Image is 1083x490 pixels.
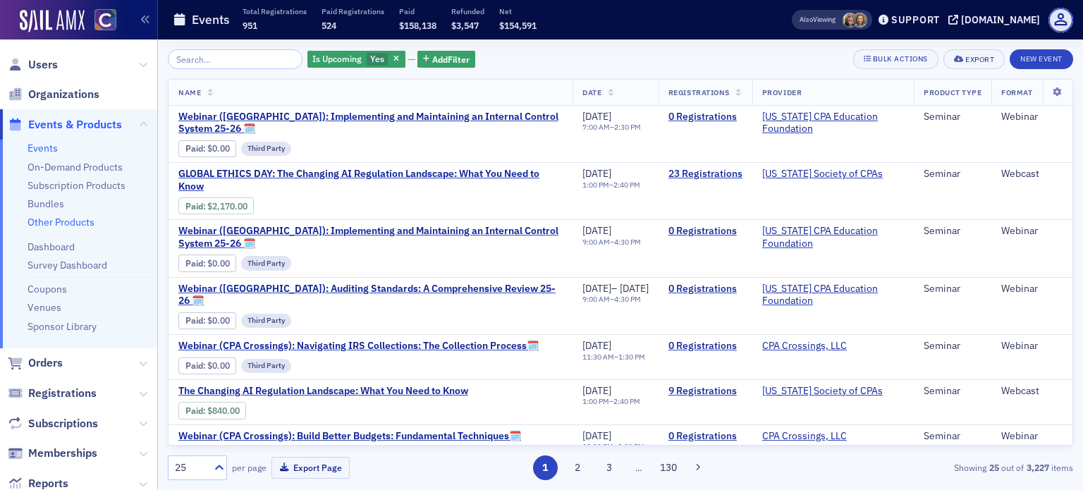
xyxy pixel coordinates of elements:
[762,283,904,307] a: [US_STATE] CPA Education Foundation
[185,405,207,416] span: :
[1001,283,1063,295] div: Webinar
[175,460,206,475] div: 25
[28,446,97,461] span: Memberships
[185,143,203,154] a: Paid
[924,340,981,353] div: Seminar
[178,385,468,398] a: The Changing AI Regulation Landscape: What You Need to Know
[762,111,904,135] span: California CPA Education Foundation
[178,255,236,271] div: Paid: 0 - $0
[582,180,640,190] div: –
[613,180,640,190] time: 2:40 PM
[8,87,99,102] a: Organizations
[207,405,240,416] span: $840.00
[1001,340,1063,353] div: Webinar
[762,87,802,97] span: Provider
[582,282,611,295] span: [DATE]
[322,6,384,16] p: Paid Registrations
[8,355,63,371] a: Orders
[668,385,742,398] a: 9 Registrations
[852,13,867,27] span: Lindsay Moore
[582,122,610,132] time: 7:00 AM
[241,359,291,373] div: Third Party
[312,53,362,64] span: Is Upcoming
[27,301,61,314] a: Venues
[582,238,641,247] div: –
[232,461,267,474] label: per page
[499,6,537,16] p: Net
[582,442,644,451] div: –
[762,225,904,250] span: California CPA Education Foundation
[185,143,207,154] span: :
[924,87,981,97] span: Product Type
[873,55,928,63] div: Bulk Actions
[762,168,883,180] a: [US_STATE] Society of CPAs
[28,117,122,133] span: Events & Products
[620,282,649,295] span: [DATE]
[1001,225,1063,238] div: Webinar
[629,461,649,474] span: …
[28,386,97,401] span: Registrations
[1048,8,1073,32] span: Profile
[762,430,851,443] span: CPA Crossings, LLC
[582,237,610,247] time: 9:00 AM
[668,225,742,238] a: 0 Registrations
[432,53,470,66] span: Add Filter
[243,20,257,31] span: 951
[762,111,904,135] a: [US_STATE] CPA Education Foundation
[853,49,938,69] button: Bulk Actions
[965,56,994,63] div: Export
[94,9,116,31] img: SailAMX
[800,15,836,25] span: Viewing
[924,111,981,123] div: Seminar
[178,225,563,250] span: Webinar (CA): Implementing and Maintaining an Internal Control System 25-26 🗓
[668,87,730,97] span: Registrations
[399,20,436,31] span: $158,138
[668,168,742,180] a: 23 Registrations
[178,402,246,419] div: Paid: 9 - $84000
[27,161,123,173] a: On-Demand Products
[28,87,99,102] span: Organizations
[582,396,609,406] time: 1:00 PM
[185,315,207,326] span: :
[207,258,230,269] span: $0.00
[891,13,940,26] div: Support
[668,283,742,295] a: 0 Registrations
[185,258,203,269] a: Paid
[370,53,384,64] span: Yes
[178,283,563,307] span: Webinar (CA): Auditing Standards: A Comprehensive Review 25-26 🗓
[618,352,645,362] time: 1:30 PM
[307,51,405,68] div: Yes
[582,353,645,362] div: –
[1001,87,1032,97] span: Format
[185,360,207,371] span: :
[762,168,883,180] span: Colorado Society of CPAs
[399,6,436,16] p: Paid
[185,201,203,212] a: Paid
[668,340,742,353] a: 0 Registrations
[185,201,207,212] span: :
[451,6,484,16] p: Refunded
[943,49,1005,69] button: Export
[28,416,98,431] span: Subscriptions
[762,225,904,250] a: [US_STATE] CPA Education Foundation
[27,197,64,210] a: Bundles
[185,315,203,326] a: Paid
[843,13,857,27] span: Lauren Standiford
[8,446,97,461] a: Memberships
[1001,168,1063,180] div: Webcast
[800,15,813,24] div: Also
[582,180,609,190] time: 1:00 PM
[1024,461,1051,474] strong: 3,227
[582,87,601,97] span: Date
[20,10,85,32] a: SailAMX
[1001,430,1063,443] div: Webinar
[762,340,851,353] span: CPA Crossings, LLC
[656,455,681,480] button: 130
[178,430,521,443] a: Webinar (CPA Crossings): Build Better Budgets: Fundamental Techniques🗓️
[241,142,291,156] div: Third Party
[8,386,97,401] a: Registrations
[178,111,563,135] span: Webinar (CA): Implementing and Maintaining an Internal Control System 25-26 🗓
[185,405,203,416] a: Paid
[27,142,58,154] a: Events
[178,283,563,307] a: Webinar ([GEOGRAPHIC_DATA]): Auditing Standards: A Comprehensive Review 25-26 🗓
